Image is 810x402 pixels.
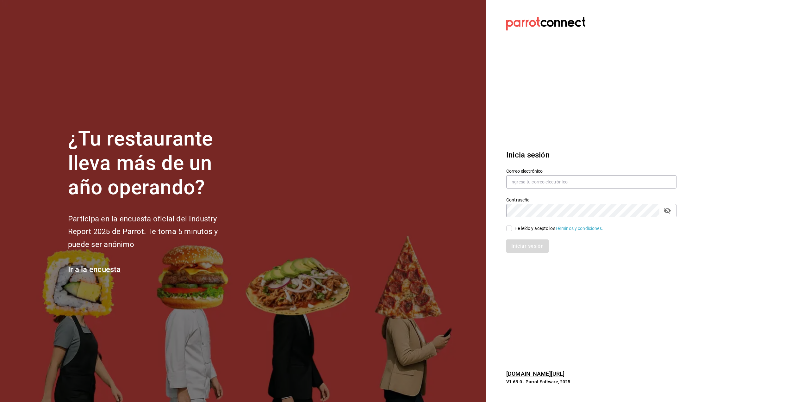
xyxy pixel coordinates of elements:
[506,149,676,161] h3: Inicia sesión
[68,213,239,251] h2: Participa en la encuesta oficial del Industry Report 2025 de Parrot. Te toma 5 minutos y puede se...
[506,370,564,377] a: [DOMAIN_NAME][URL]
[506,198,676,202] label: Contraseña
[68,127,239,200] h1: ¿Tu restaurante lleva más de un año operando?
[555,226,603,231] a: Términos y condiciones.
[506,169,676,173] label: Correo electrónico
[514,225,603,232] div: He leído y acepto los
[68,265,121,274] a: Ir a la encuesta
[506,379,676,385] p: V1.69.0 - Parrot Software, 2025.
[662,205,673,216] button: passwordField
[506,175,676,189] input: Ingresa tu correo electrónico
